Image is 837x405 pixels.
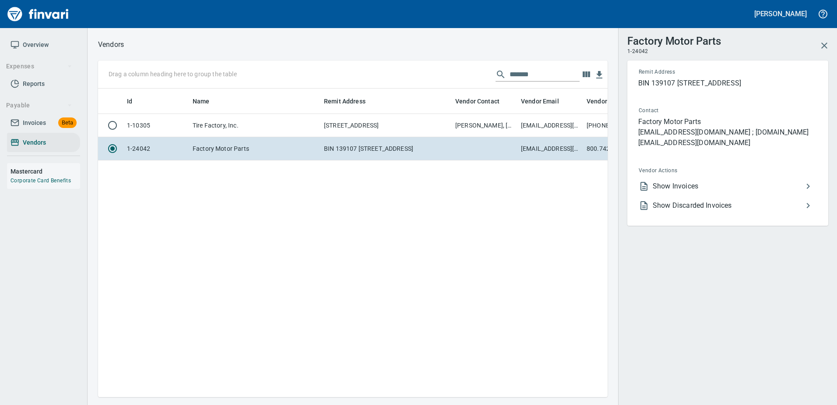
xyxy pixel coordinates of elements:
[593,68,606,82] button: Download Table
[521,96,570,107] span: Vendor Email
[193,96,210,107] span: Name
[517,114,583,137] td: [EMAIL_ADDRESS][PERSON_NAME][DOMAIN_NAME]
[98,39,124,50] p: Vendors
[7,113,80,133] a: InvoicesBeta
[7,133,80,153] a: Vendors
[752,7,809,21] button: [PERSON_NAME]
[189,114,320,137] td: Tire Factory, Inc.
[193,96,221,107] span: Name
[127,96,132,107] span: Id
[11,178,71,184] a: Corporate Card Benefits
[638,78,817,89] p: BIN 139107 [STREET_ADDRESS]
[324,96,366,107] span: Remit Address
[638,117,817,127] p: Factory Motor Parts
[320,137,452,160] td: BIN 139107 [STREET_ADDRESS]
[638,127,817,148] p: [EMAIL_ADDRESS][DOMAIN_NAME] ; [DOMAIN_NAME][EMAIL_ADDRESS][DOMAIN_NAME]
[583,137,649,160] td: 800.742.5479
[814,35,835,56] button: Close Vendor
[23,39,49,50] span: Overview
[639,167,746,175] span: Vendor Actions
[653,200,803,211] span: Show Discarded Invoices
[58,118,77,128] span: Beta
[3,58,76,75] button: Expenses
[517,137,583,160] td: [EMAIL_ADDRESS][DOMAIN_NAME] ; [DOMAIN_NAME][EMAIL_ADDRESS][DOMAIN_NAME]
[583,114,649,137] td: [PHONE_NUMBER]
[639,107,737,115] span: Contact
[320,114,452,137] td: [STREET_ADDRESS]
[23,137,46,148] span: Vendors
[639,68,745,77] span: Remit Address
[580,68,593,81] button: Choose columns to display
[23,78,45,89] span: Reports
[7,35,80,55] a: Overview
[5,4,71,25] img: Finvari
[653,181,803,192] span: Show Invoices
[521,96,559,107] span: Vendor Email
[455,96,499,107] span: Vendor Contact
[98,39,124,50] nav: breadcrumb
[23,117,46,128] span: Invoices
[123,114,189,137] td: 1-10305
[324,96,377,107] span: Remit Address
[6,100,72,111] span: Payable
[455,96,511,107] span: Vendor Contact
[3,97,76,114] button: Payable
[587,96,638,107] span: Vendor Phone
[127,96,144,107] span: Id
[189,137,320,160] td: Factory Motor Parts
[123,137,189,160] td: 1-24042
[452,114,517,137] td: [PERSON_NAME], [PERSON_NAME] E
[627,47,648,56] span: 1-24042
[6,61,72,72] span: Expenses
[7,74,80,94] a: Reports
[754,9,807,18] h5: [PERSON_NAME]
[11,167,80,176] h6: Mastercard
[109,70,237,78] p: Drag a column heading here to group the table
[587,96,627,107] span: Vendor Phone
[627,33,721,47] h3: Factory Motor Parts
